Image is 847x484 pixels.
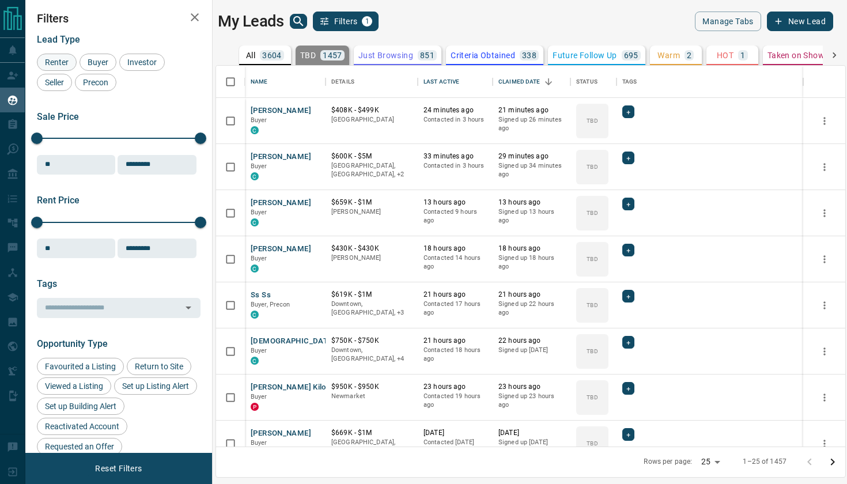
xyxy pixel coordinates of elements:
[587,347,598,356] p: TBD
[331,438,412,456] p: [GEOGRAPHIC_DATA], [GEOGRAPHIC_DATA]
[331,382,412,392] p: $950K - $950K
[251,244,311,255] button: [PERSON_NAME]
[816,297,833,314] button: more
[816,389,833,406] button: more
[553,51,617,59] p: Future Follow Up
[131,362,187,371] span: Return to Site
[331,105,412,115] p: $408K - $499K
[326,66,418,98] div: Details
[251,301,290,308] span: Buyer, Precon
[245,66,326,98] div: Name
[816,251,833,268] button: more
[622,290,634,302] div: +
[37,34,80,45] span: Lead Type
[498,161,565,179] p: Signed up 34 minutes ago
[119,54,165,71] div: Investor
[331,428,412,438] p: $669K - $1M
[251,382,343,393] button: [PERSON_NAME] Kilongan
[251,172,259,180] div: condos.ca
[331,336,412,346] p: $750K - $750K
[331,207,412,217] p: [PERSON_NAME]
[622,152,634,164] div: +
[622,105,634,118] div: +
[498,66,540,98] div: Claimed Date
[717,51,733,59] p: HOT
[816,435,833,452] button: more
[37,74,72,91] div: Seller
[251,105,311,116] button: [PERSON_NAME]
[251,336,396,347] button: [DEMOGRAPHIC_DATA][PERSON_NAME]
[37,338,108,349] span: Opportunity Type
[622,428,634,441] div: +
[767,12,833,31] button: New Lead
[626,106,630,118] span: +
[423,254,487,271] p: Contacted 14 hours ago
[498,336,565,346] p: 22 hours ago
[251,152,311,162] button: [PERSON_NAME]
[79,78,112,87] span: Precon
[37,418,127,435] div: Reactivated Account
[251,66,268,98] div: Name
[540,74,557,90] button: Sort
[80,54,116,71] div: Buyer
[498,105,565,115] p: 21 minutes ago
[498,290,565,300] p: 21 hours ago
[37,358,124,375] div: Favourited a Listing
[821,451,844,474] button: Go to next page
[423,438,487,447] p: Contacted [DATE]
[251,116,267,124] span: Buyer
[498,115,565,133] p: Signed up 26 minutes ago
[498,382,565,392] p: 23 hours ago
[118,381,193,391] span: Set up Listing Alert
[41,78,68,87] span: Seller
[622,382,634,395] div: +
[498,152,565,161] p: 29 minutes ago
[251,357,259,365] div: condos.ca
[37,278,57,289] span: Tags
[740,51,745,59] p: 1
[687,51,691,59] p: 2
[617,66,803,98] div: Tags
[251,428,311,439] button: [PERSON_NAME]
[123,58,161,67] span: Investor
[423,428,487,438] p: [DATE]
[423,161,487,171] p: Contacted in 3 hours
[251,311,259,319] div: condos.ca
[246,51,255,59] p: All
[37,377,111,395] div: Viewed a Listing
[423,392,487,410] p: Contacted 19 hours ago
[423,105,487,115] p: 24 minutes ago
[498,438,565,447] p: Signed up [DATE]
[313,12,379,31] button: Filters1
[657,51,680,59] p: Warm
[626,244,630,256] span: +
[816,205,833,222] button: more
[587,439,598,448] p: TBD
[251,290,271,301] button: Ss Ss
[498,346,565,355] p: Signed up [DATE]
[331,198,412,207] p: $659K - $1M
[37,54,77,71] div: Renter
[816,112,833,130] button: more
[331,152,412,161] p: $600K - $5M
[423,115,487,124] p: Contacted in 3 hours
[624,51,638,59] p: 695
[587,162,598,171] p: TBD
[498,207,565,225] p: Signed up 13 hours ago
[626,152,630,164] span: +
[331,66,354,98] div: Details
[331,115,412,124] p: [GEOGRAPHIC_DATA]
[37,438,122,455] div: Requested an Offer
[37,111,79,122] span: Sale Price
[423,207,487,225] p: Contacted 9 hours ago
[363,17,371,25] span: 1
[743,457,786,467] p: 1–25 of 1457
[587,116,598,125] p: TBD
[251,255,267,262] span: Buyer
[570,66,617,98] div: Status
[767,51,841,59] p: Taken on Showings
[41,362,120,371] span: Favourited a Listing
[451,51,515,59] p: Criteria Obtained
[626,429,630,440] span: +
[218,12,284,31] h1: My Leads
